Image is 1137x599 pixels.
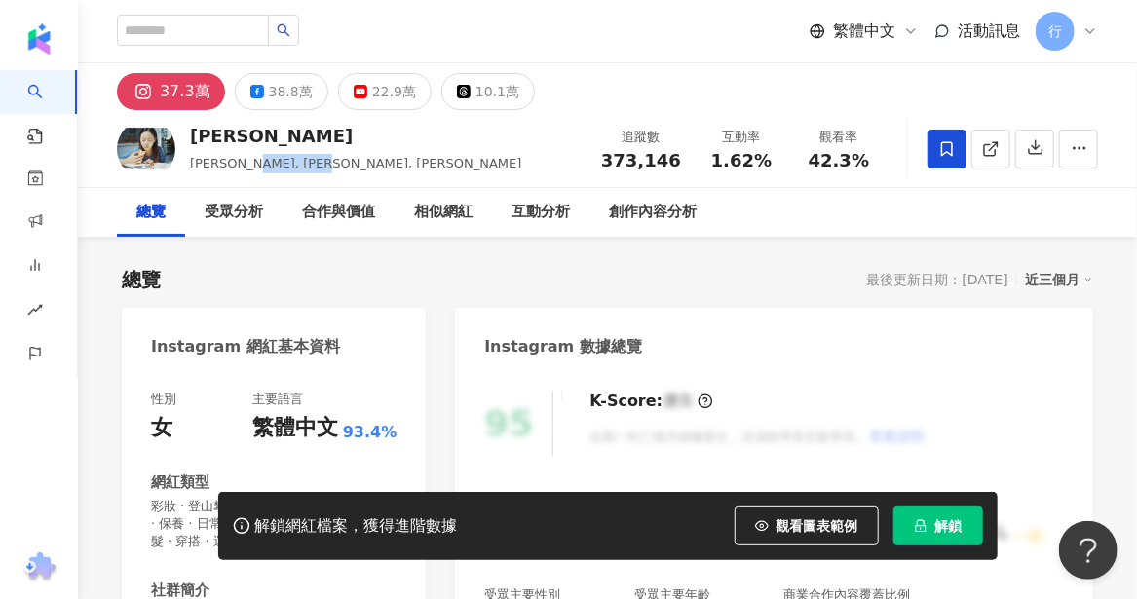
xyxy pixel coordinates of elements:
div: 觀看率 [802,128,876,147]
div: 相似網紅 [414,201,473,224]
span: search [277,23,290,37]
div: 近三個月 [1025,267,1093,292]
span: 42.3% [809,151,869,170]
div: 性別 [151,391,176,408]
div: 38.8萬 [269,78,313,105]
button: 22.9萬 [338,73,432,110]
div: 追蹤數 [601,128,681,147]
div: 女 [151,413,172,443]
span: 行 [1048,20,1062,42]
button: 觀看圖表範例 [735,506,879,545]
div: 22.9萬 [372,78,416,105]
button: 38.8萬 [235,73,328,110]
span: 活動訊息 [958,21,1020,40]
div: K-Score : [589,391,713,412]
div: 受眾分析 [205,201,263,224]
div: 主要語言 [252,391,303,408]
div: 繁體中文 [252,413,338,443]
div: 解鎖網紅檔案，獲得進階數據 [255,516,458,537]
span: 繁體中文 [833,20,895,42]
div: Instagram 網紅基本資料 [151,336,340,357]
img: logo icon [23,23,55,55]
div: 總覽 [136,201,166,224]
button: 37.3萬 [117,73,225,110]
div: 37.3萬 [160,78,210,105]
div: 10.1萬 [475,78,519,105]
button: 10.1萬 [441,73,535,110]
span: 觀看圖表範例 [777,518,858,534]
div: 互動分析 [512,201,570,224]
span: 解鎖 [935,518,963,534]
span: rise [27,290,43,334]
div: 互動率 [704,128,778,147]
span: [PERSON_NAME], [PERSON_NAME], [PERSON_NAME] [190,156,522,170]
span: 373,146 [601,150,681,170]
div: 網紅類型 [151,472,209,493]
div: 最後更新日期：[DATE] [867,272,1008,287]
button: 解鎖 [893,506,983,545]
a: search [27,70,66,146]
div: 合作與價值 [302,201,375,224]
div: Instagram 數據總覽 [484,336,642,357]
div: 總覽 [122,266,161,293]
img: chrome extension [20,552,58,583]
span: lock [914,519,928,533]
img: KOL Avatar [117,120,175,178]
span: 1.62% [711,151,772,170]
span: 93.4% [343,422,398,443]
div: 創作內容分析 [609,201,697,224]
div: [PERSON_NAME] [190,124,522,148]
